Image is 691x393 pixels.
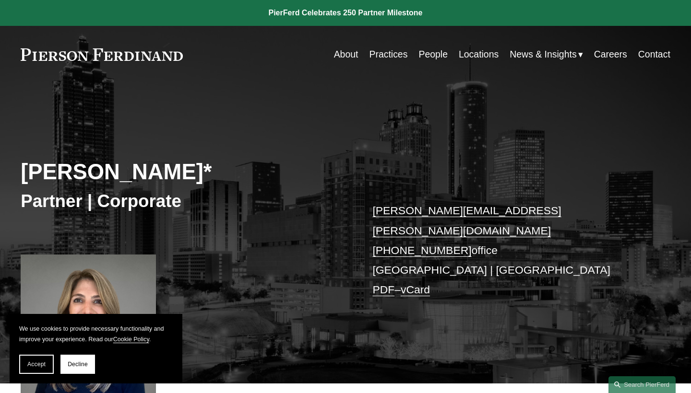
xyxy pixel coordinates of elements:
a: About [334,45,358,64]
a: People [418,45,448,64]
span: Accept [27,361,46,368]
a: Cookie Policy [113,336,149,343]
span: News & Insights [510,46,576,63]
p: We use cookies to provide necessary functionality and improve your experience. Read our . [19,324,173,345]
button: Decline [60,355,95,374]
a: folder dropdown [510,45,583,64]
a: Practices [369,45,407,64]
a: [PERSON_NAME][EMAIL_ADDRESS][PERSON_NAME][DOMAIN_NAME] [372,204,561,236]
a: vCard [401,283,430,296]
button: Accept [19,355,54,374]
h2: [PERSON_NAME]* [21,159,345,185]
a: Locations [459,45,499,64]
a: Search this site [608,376,676,393]
a: PDF [372,283,394,296]
section: Cookie banner [10,314,182,383]
p: office [GEOGRAPHIC_DATA] | [GEOGRAPHIC_DATA] – [372,201,643,300]
a: [PHONE_NUMBER] [372,244,471,256]
h3: Partner | Corporate [21,190,345,212]
span: Decline [68,361,88,368]
a: Careers [594,45,627,64]
a: Contact [638,45,670,64]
